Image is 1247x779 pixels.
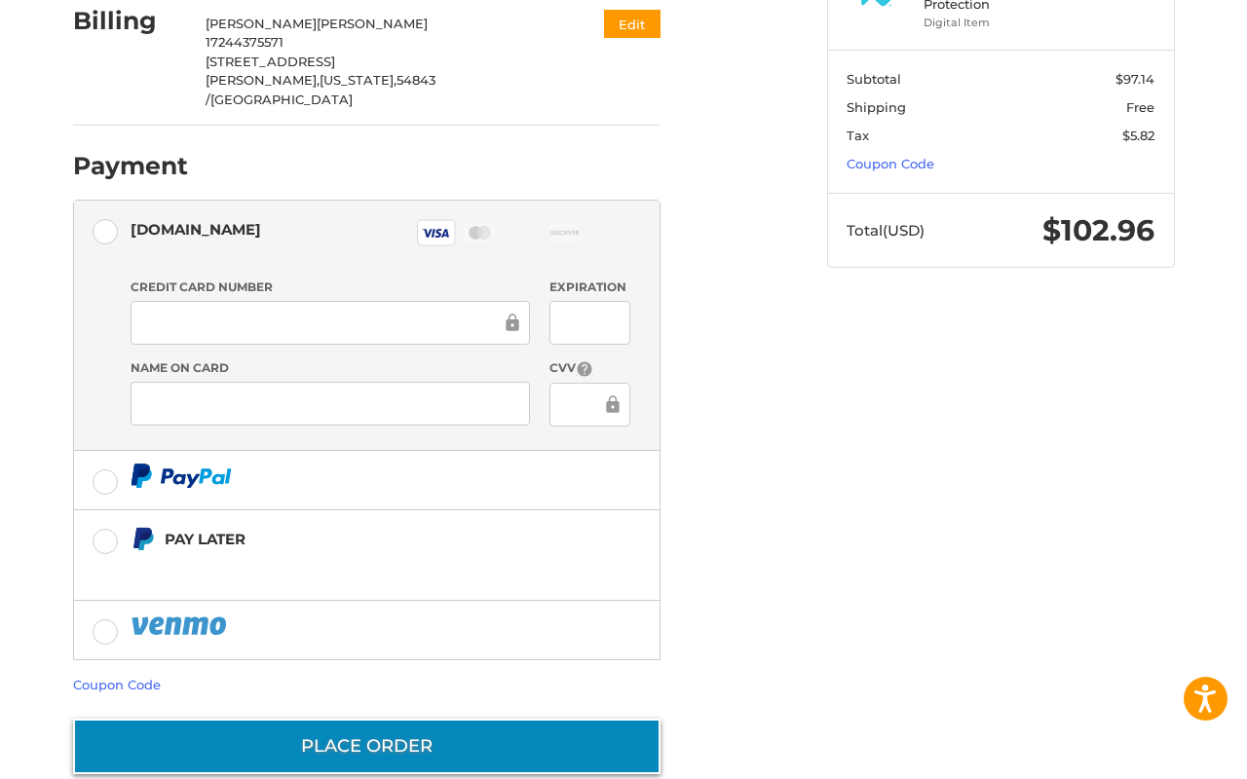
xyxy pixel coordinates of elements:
div: Pay Later [165,523,538,555]
label: Name on Card [131,359,530,377]
button: Edit [604,10,661,38]
img: PayPal icon [131,613,230,638]
div: [DOMAIN_NAME] [131,213,261,245]
span: 54843 / [206,72,435,107]
li: Digital Item [924,15,1073,31]
span: Shipping [847,99,906,115]
span: [US_STATE], [320,72,397,88]
iframe: PayPal Message 1 [131,559,538,576]
h2: Billing [73,6,187,36]
span: [STREET_ADDRESS] [206,54,335,69]
span: $97.14 [1115,71,1154,87]
span: [GEOGRAPHIC_DATA] [210,92,353,107]
span: Subtotal [847,71,901,87]
button: Place Order [73,719,661,774]
img: PayPal icon [131,464,232,488]
a: Coupon Code [73,677,161,692]
span: [PERSON_NAME] [206,16,317,31]
label: Expiration [549,278,630,296]
span: [PERSON_NAME] [317,16,428,31]
span: Free [1126,99,1154,115]
label: CVV [549,359,630,378]
label: Credit Card Number [131,278,530,296]
img: Pay Later icon [131,527,155,551]
span: 17244375571 [206,34,283,50]
span: Total (USD) [847,221,925,240]
span: [PERSON_NAME], [206,72,320,88]
span: $5.82 [1122,128,1154,143]
h2: Payment [73,151,188,181]
a: Coupon Code [847,156,934,171]
span: Tax [847,128,869,143]
span: $102.96 [1042,212,1154,248]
